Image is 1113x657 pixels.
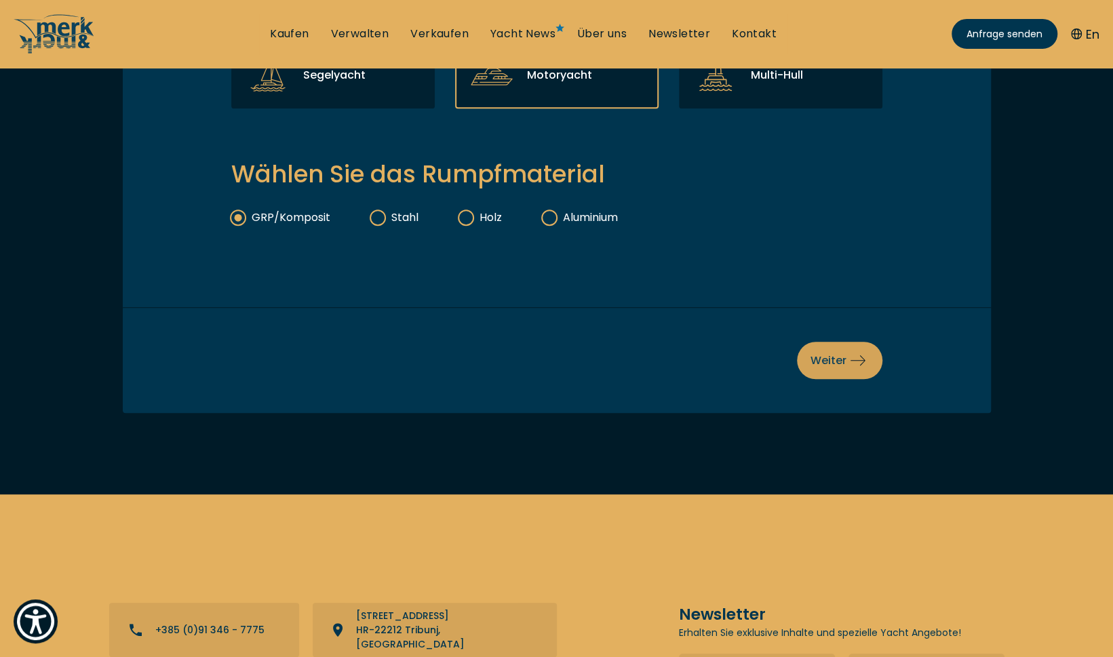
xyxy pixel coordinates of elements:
[1071,25,1099,43] button: En
[231,156,882,192] p: Wählen Sie das Rumpfmaterial
[648,26,710,41] a: Newsletter
[490,26,555,41] a: Yacht News
[732,26,777,41] a: Kontakt
[331,26,389,41] a: Verwalten
[155,623,265,637] p: +385 (0)91 346 - 7775
[797,342,882,379] button: Weiter
[811,352,869,369] span: Weiter
[543,210,618,225] label: Aluminium
[371,210,418,225] label: Stahl
[751,66,803,83] p: Multi-Hull
[679,603,1004,626] h5: Newsletter
[577,26,627,41] a: Über uns
[14,599,58,643] button: Show Accessibility Preferences
[303,66,366,83] p: Segelyacht
[231,210,330,225] label: GRP/Komposit
[410,26,469,41] a: Verkaufen
[527,66,592,83] p: Motoryacht
[952,19,1057,49] a: Anfrage senden
[459,210,502,225] label: Holz
[679,626,1004,640] p: Erhalten Sie exklusive Inhalte und spezielle Yacht Angebote!
[270,26,309,41] a: Kaufen
[966,27,1042,41] span: Anfrage senden
[313,603,557,657] a: View directions on a map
